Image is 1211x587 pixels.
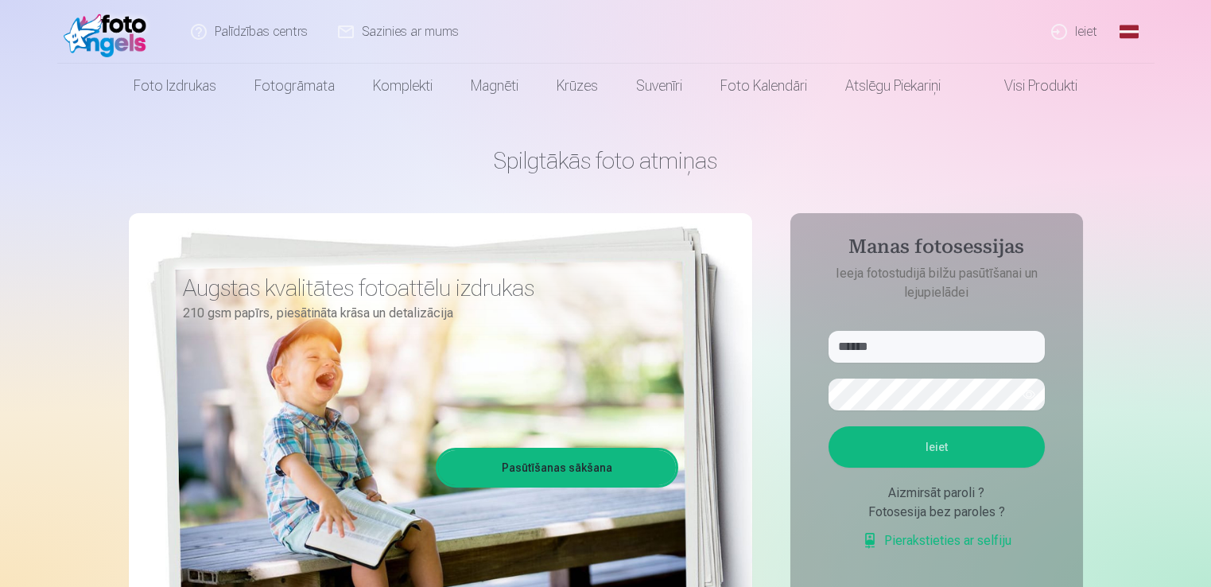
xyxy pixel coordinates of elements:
[64,6,155,57] img: /fa1
[183,274,666,302] h3: Augstas kvalitātes fotoattēlu izdrukas
[813,235,1061,264] h4: Manas fotosessijas
[826,64,960,108] a: Atslēgu piekariņi
[438,450,676,485] a: Pasūtīšanas sākšana
[701,64,826,108] a: Foto kalendāri
[617,64,701,108] a: Suvenīri
[813,264,1061,302] p: Ieeja fotostudijā bilžu pasūtīšanai un lejupielādei
[829,426,1045,468] button: Ieiet
[354,64,452,108] a: Komplekti
[129,146,1083,175] h1: Spilgtākās foto atmiņas
[862,531,1011,550] a: Pierakstieties ar selfiju
[452,64,538,108] a: Magnēti
[829,484,1045,503] div: Aizmirsāt paroli ?
[538,64,617,108] a: Krūzes
[183,302,666,325] p: 210 gsm papīrs, piesātināta krāsa un detalizācija
[829,503,1045,522] div: Fotosesija bez paroles ?
[960,64,1096,108] a: Visi produkti
[115,64,235,108] a: Foto izdrukas
[235,64,354,108] a: Fotogrāmata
